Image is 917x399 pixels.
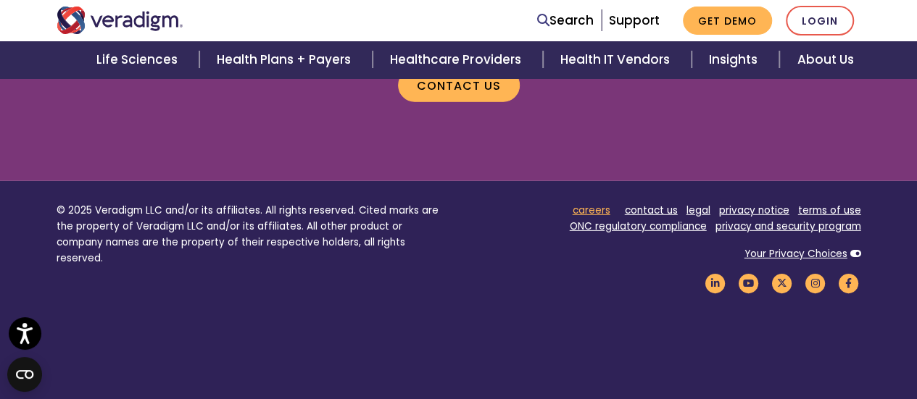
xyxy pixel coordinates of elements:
a: Support [609,12,660,29]
a: Login [786,6,854,35]
a: Healthcare Providers [373,41,542,78]
a: privacy notice [719,203,789,217]
a: About Us [779,41,871,78]
a: Veradigm Facebook Link [837,276,861,290]
a: Your Privacy Choices [744,247,847,261]
a: Veradigm LinkedIn Link [703,276,728,290]
a: Insights [692,41,779,78]
a: legal [686,203,710,217]
p: © 2025 Veradigm LLC and/or its affiliates. All rights reserved. Cited marks are the property of V... [57,203,448,266]
a: Get Demo [683,7,772,35]
a: Health IT Vendors [543,41,692,78]
a: Veradigm Instagram Link [803,276,828,290]
a: terms of use [798,203,861,217]
a: careers [573,203,610,217]
a: contact us [625,203,678,217]
a: Veradigm YouTube Link [736,276,761,290]
a: Veradigm Twitter Link [770,276,794,290]
a: Search [537,11,594,30]
a: privacy and security program [715,219,861,233]
img: Veradigm logo [57,7,183,34]
a: Health Plans + Payers [199,41,373,78]
a: Contact us [398,69,520,102]
button: Open CMP widget [7,357,42,392]
a: Life Sciences [79,41,199,78]
a: ONC regulatory compliance [570,219,707,233]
